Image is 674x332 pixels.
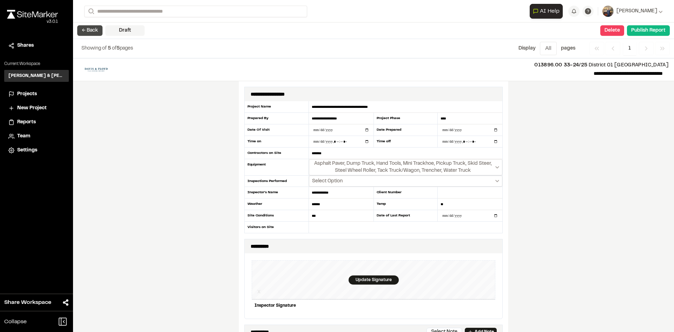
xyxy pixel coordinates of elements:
button: All [540,42,557,55]
div: Open AI Assistant [530,4,566,19]
div: Date Of Visit [244,124,309,136]
span: 5 [108,46,111,51]
div: Contractors on Site [244,148,309,159]
div: Date Prepared [374,124,438,136]
span: Shares [17,42,34,50]
div: Project Phase [374,113,438,124]
a: Projects [8,90,65,98]
p: of pages [81,45,133,52]
h3: [PERSON_NAME] & [PERSON_NAME] Inc. [8,73,65,79]
div: Equipment [244,159,309,176]
div: Weather [244,198,309,210]
span: AI Help [540,7,560,15]
div: Project Name [244,101,309,113]
span: New Project [17,104,47,112]
div: Prepared By [244,113,309,124]
button: Select date range [309,159,502,175]
div: Temp [374,198,438,210]
span: 013896.00 33-24/25 [534,63,587,67]
span: Collapse [4,318,27,326]
div: Date of Last Report [374,210,438,222]
span: 5 [117,46,120,51]
img: file [79,64,114,75]
div: Client Number [374,187,438,198]
div: Time off [374,136,438,148]
span: Settings [17,147,37,154]
p: page s [561,45,575,52]
div: Inspector's Name [244,187,309,198]
button: Delete [600,25,624,36]
p: Display [518,45,536,52]
button: Publish Report [627,25,670,36]
span: [PERSON_NAME] [616,7,657,15]
a: Shares [8,42,65,50]
p: Current Workspace [4,61,69,67]
a: Team [8,132,65,140]
p: District 01 [GEOGRAPHIC_DATA] [119,61,668,69]
div: Visitors on Site [244,222,309,233]
div: Inspector Signature [252,300,495,312]
a: New Project [8,104,65,112]
button: Open AI Assistant [530,4,563,19]
span: Showing of [81,46,108,51]
div: Site Conditions [244,210,309,222]
span: Team [17,132,30,140]
img: rebrand.png [7,10,58,19]
span: Projects [17,90,37,98]
button: [PERSON_NAME] [602,6,663,17]
span: Reports [17,118,36,126]
div: Inspections Performed [244,176,309,187]
span: Share Workspace [4,298,51,307]
a: Reports [8,118,65,126]
span: Select Option [312,178,343,185]
button: Search [84,6,97,17]
div: Draft [105,25,145,36]
div: Update Signature [349,275,399,285]
div: Oh geez...please don't... [7,19,58,25]
a: Settings [8,147,65,154]
button: Select date range [309,176,502,187]
span: Asphalt Paver, Dump Truck, Hand Tools, Mini Trackhoe, Pickup Truck, Skid Steer, Steel Wheel Rolle... [312,160,494,174]
span: 1 [623,42,636,55]
nav: Navigation [589,42,670,55]
button: ← Back [77,25,103,36]
img: User [602,6,614,17]
div: Time on [244,136,309,148]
